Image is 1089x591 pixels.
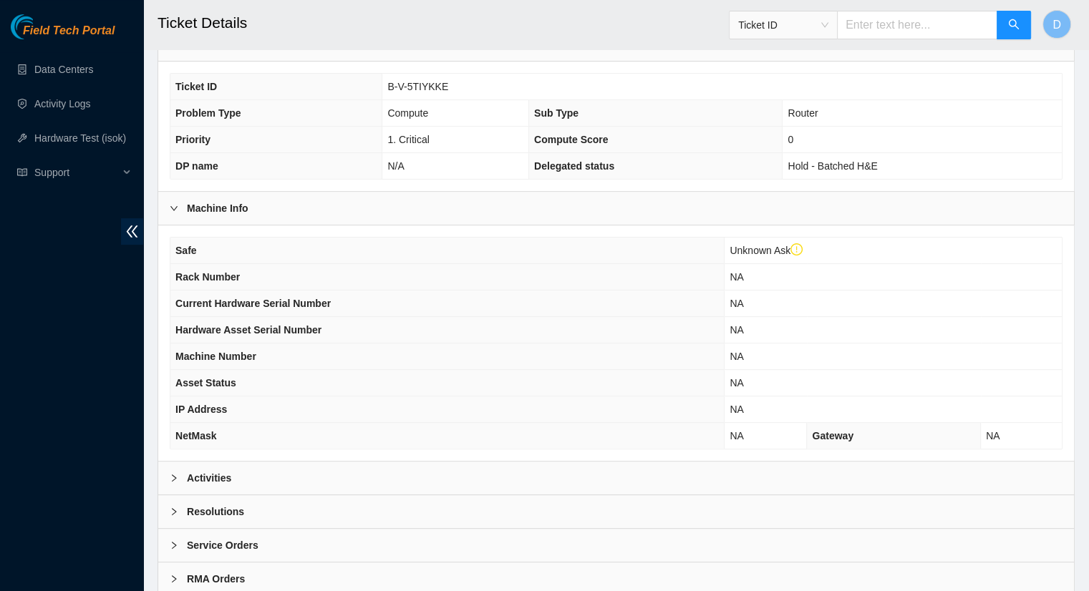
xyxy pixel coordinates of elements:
[158,529,1074,562] div: Service Orders
[788,134,793,145] span: 0
[730,351,743,362] span: NA
[788,160,877,172] span: Hold - Batched H&E
[158,461,1074,494] div: Activities
[11,14,72,39] img: Akamai Technologies
[34,158,119,187] span: Support
[387,81,448,92] span: B-V-5TIYKKE
[187,504,244,519] b: Resolutions
[175,245,197,256] span: Safe
[730,271,743,283] span: NA
[34,98,91,109] a: Activity Logs
[121,218,143,245] span: double-left
[170,474,178,482] span: right
[175,134,210,145] span: Priority
[23,24,115,38] span: Field Tech Portal
[730,245,803,256] span: Unknown Ask
[175,351,256,362] span: Machine Number
[790,243,803,256] span: exclamation-circle
[175,298,331,309] span: Current Hardware Serial Number
[187,537,258,553] b: Service Orders
[187,200,248,216] b: Machine Info
[175,377,236,389] span: Asset Status
[170,507,178,516] span: right
[534,134,608,145] span: Compute Score
[175,107,241,119] span: Problem Type
[730,324,743,336] span: NA
[1008,19,1020,32] span: search
[387,134,429,145] span: 1. Critical
[788,107,818,119] span: Router
[11,26,115,44] a: Akamai TechnologiesField Tech Portal
[812,430,853,441] span: Gateway
[175,324,321,336] span: Hardware Asset Serial Number
[387,107,428,119] span: Compute
[170,541,178,550] span: right
[730,430,743,441] span: NA
[158,192,1074,225] div: Machine Info
[170,204,178,213] span: right
[187,571,245,587] b: RMA Orders
[997,11,1031,39] button: search
[730,404,743,415] span: NA
[17,167,27,177] span: read
[175,404,227,415] span: IP Address
[158,495,1074,528] div: Resolutions
[986,430,1000,441] span: NA
[187,470,231,486] b: Activities
[34,132,126,144] a: Hardware Test (isok)
[534,107,579,119] span: Sub Type
[34,64,93,75] a: Data Centers
[175,160,218,172] span: DP name
[837,11,997,39] input: Enter text here...
[730,298,743,309] span: NA
[175,271,240,283] span: Rack Number
[387,160,404,172] span: N/A
[738,14,828,36] span: Ticket ID
[730,377,743,389] span: NA
[170,575,178,583] span: right
[1052,16,1061,34] span: D
[1042,10,1071,39] button: D
[175,430,217,441] span: NetMask
[534,160,614,172] span: Delegated status
[175,81,217,92] span: Ticket ID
